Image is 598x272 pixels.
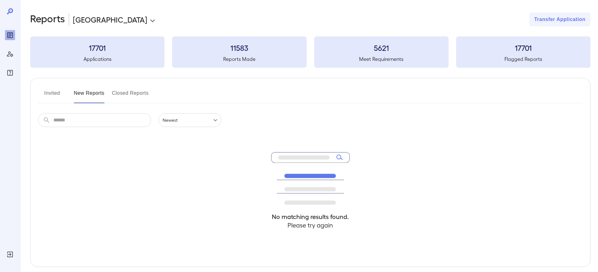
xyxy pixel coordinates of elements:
button: Transfer Application [529,13,590,26]
h2: Reports [30,13,65,26]
button: Invited [38,88,66,103]
h5: Applications [30,55,164,63]
h5: Reports Made [172,55,306,63]
h3: 17701 [30,43,164,53]
p: [GEOGRAPHIC_DATA] [73,14,147,24]
h4: No matching results found. [271,212,350,221]
div: Newest [159,113,221,127]
div: FAQ [5,68,15,78]
div: Log Out [5,249,15,259]
h3: 11583 [172,43,306,53]
h3: 5621 [314,43,449,53]
button: Closed Reports [112,88,149,103]
h5: Meet Requirements [314,55,449,63]
div: Reports [5,30,15,40]
div: Manage Users [5,49,15,59]
h4: Please try again [271,221,350,229]
button: New Reports [74,88,105,103]
summary: 17701Applications11583Reports Made5621Meet Requirements17701Flagged Reports [30,36,590,68]
h3: 17701 [456,43,590,53]
h5: Flagged Reports [456,55,590,63]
